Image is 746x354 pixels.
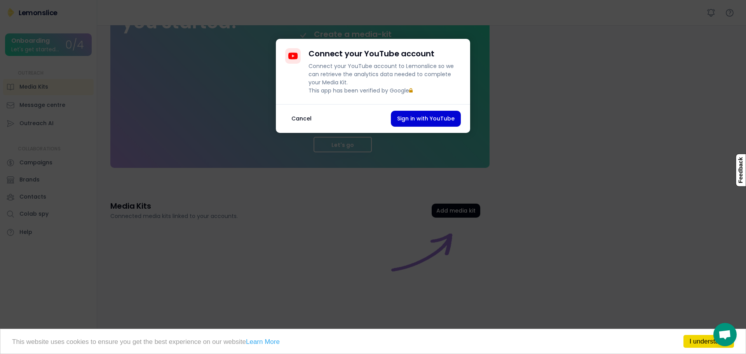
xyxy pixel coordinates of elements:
a: I understand! [683,335,734,348]
img: YouTubeIcon.svg [288,51,298,61]
div: Connect your YouTube account to Lemonslice so we can retrieve the analytics data needed to comple... [309,62,461,95]
a: Learn More [246,338,280,345]
button: Cancel [285,111,318,127]
h4: Connect your YouTube account [309,48,434,59]
p: This website uses cookies to ensure you get the best experience on our website [12,338,734,345]
button: Sign in with YouTube [391,111,461,127]
div: Open chat [713,323,737,346]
